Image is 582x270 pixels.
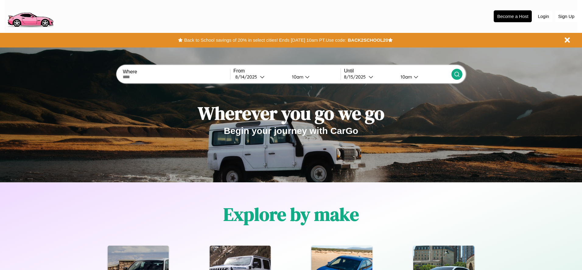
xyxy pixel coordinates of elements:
div: 10am [289,74,305,80]
label: From [233,68,341,74]
button: Become a Host [494,10,532,22]
label: Until [344,68,451,74]
div: 10am [398,74,414,80]
button: 10am [396,74,451,80]
button: Back to School savings of 20% in select cities! Ends [DATE] 10am PT.Use code: [183,36,348,44]
div: 8 / 14 / 2025 [235,74,260,80]
button: 10am [287,74,341,80]
img: logo [5,3,56,29]
label: Where [123,69,230,75]
b: BACK2SCHOOL20 [348,37,388,43]
button: 8/14/2025 [233,74,287,80]
h1: Explore by make [223,202,359,227]
button: Sign Up [555,11,577,22]
div: 8 / 15 / 2025 [344,74,369,80]
button: Login [535,11,552,22]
